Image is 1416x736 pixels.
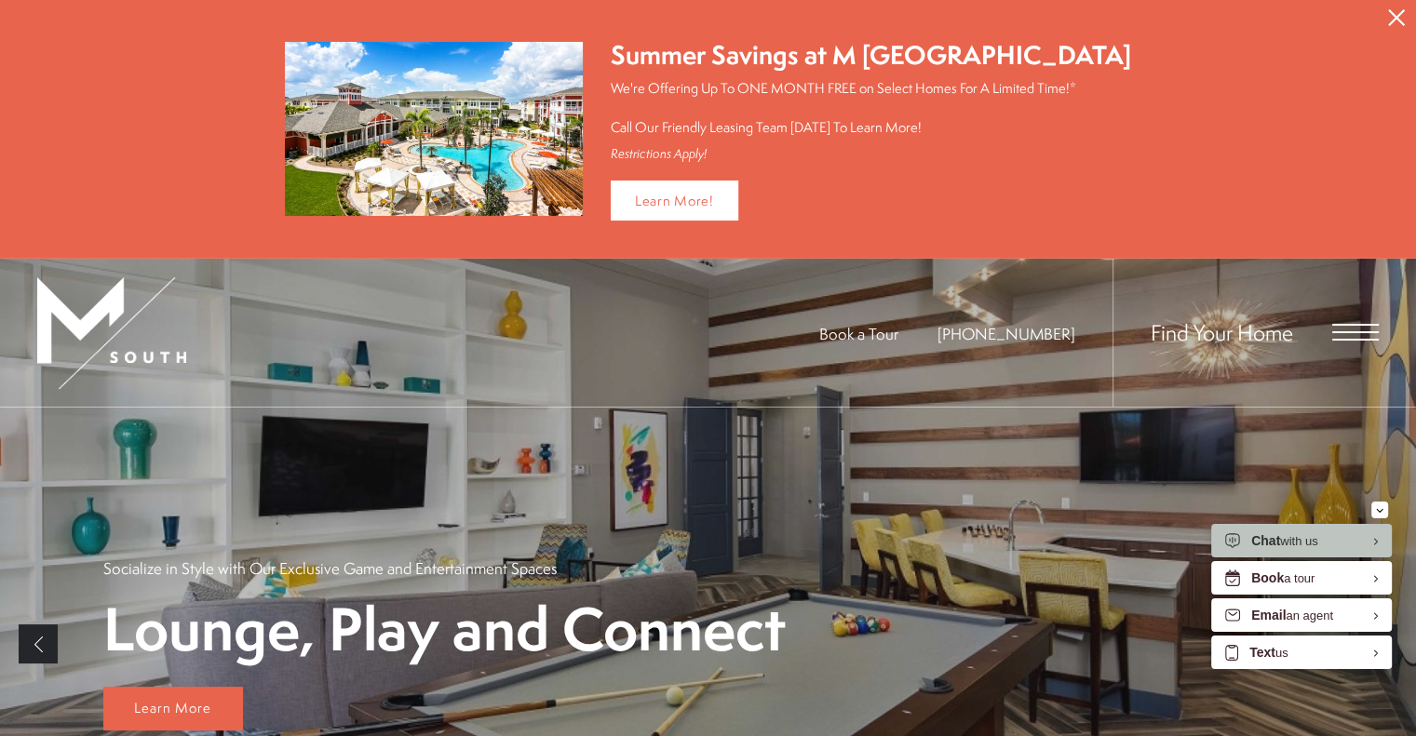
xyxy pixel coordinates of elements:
[819,323,898,344] a: Book a Tour
[611,146,1131,162] div: Restrictions Apply!
[103,597,786,661] p: Lounge, Play and Connect
[103,557,557,579] p: Socialize in Style with Our Exclusive Game and Entertainment Spaces
[937,323,1075,344] span: [PHONE_NUMBER]
[1332,324,1379,341] button: Open Menu
[37,277,186,389] img: MSouth
[611,37,1131,74] div: Summer Savings at M [GEOGRAPHIC_DATA]
[19,624,58,663] a: Previous
[937,323,1075,344] a: Call Us at 813-570-8014
[611,78,1131,137] p: We're Offering Up To ONE MONTH FREE on Select Homes For A Limited Time!* Call Our Friendly Leasin...
[134,698,211,717] span: Learn More
[611,181,738,221] a: Learn More!
[103,687,243,731] a: Learn More
[285,42,583,216] img: Summer Savings at M South Apartments
[1151,317,1293,347] a: Find Your Home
